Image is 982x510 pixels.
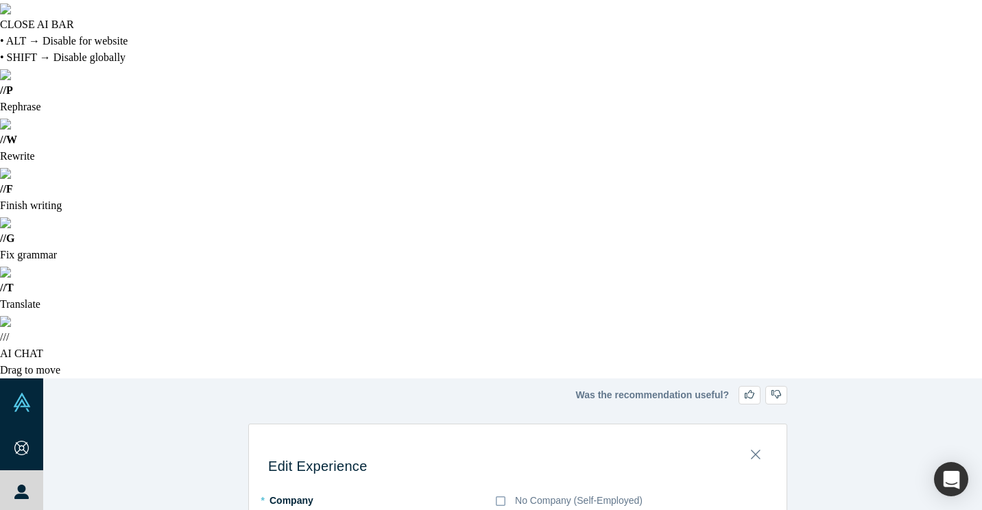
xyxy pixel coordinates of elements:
[741,441,770,460] button: Close
[515,494,643,508] div: No Company (Self-Employed)
[268,458,767,474] h3: Edit Experience
[268,489,345,508] label: Company
[248,386,787,404] div: Was the recommendation useful?
[12,393,32,412] img: Alchemist Vault Logo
